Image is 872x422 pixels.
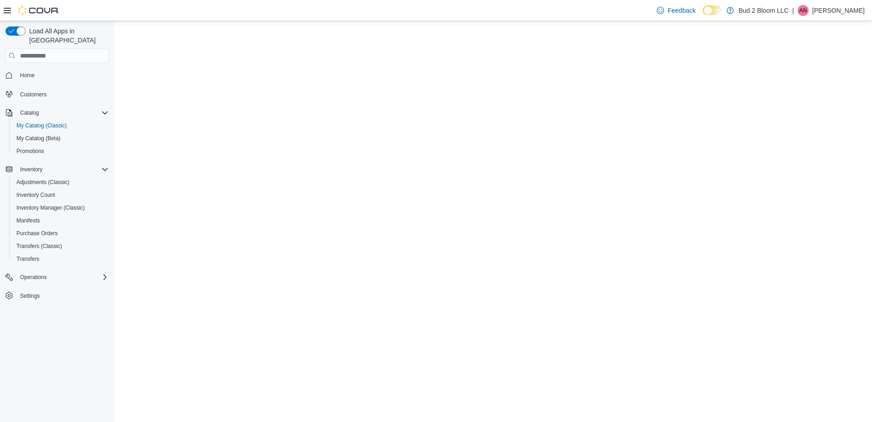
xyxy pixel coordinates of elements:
button: Inventory Manager (Classic) [9,201,112,214]
span: Home [20,72,35,79]
button: Operations [16,272,51,283]
button: Purchase Orders [9,227,112,240]
span: Manifests [16,217,40,224]
span: Promotions [16,148,44,155]
span: Inventory Count [16,191,55,199]
span: Operations [16,272,109,283]
a: Transfers (Classic) [13,241,66,252]
span: Promotions [13,146,109,157]
span: Adjustments (Classic) [16,179,69,186]
button: Adjustments (Classic) [9,176,112,189]
span: My Catalog (Beta) [16,135,61,142]
a: Transfers [13,253,43,264]
button: Inventory [2,163,112,176]
a: Promotions [13,146,48,157]
span: Customers [20,91,47,98]
span: Settings [16,290,109,301]
span: Transfers [13,253,109,264]
span: Operations [20,274,47,281]
a: Settings [16,290,43,301]
button: Catalog [2,106,112,119]
span: Manifests [13,215,109,226]
a: Manifests [13,215,43,226]
span: Adjustments (Classic) [13,177,109,188]
button: Inventory [16,164,46,175]
a: My Catalog (Classic) [13,120,71,131]
span: Load All Apps in [GEOGRAPHIC_DATA] [26,26,109,45]
span: Transfers (Classic) [16,243,62,250]
span: Inventory [16,164,109,175]
span: Settings [20,292,40,300]
a: Customers [16,89,50,100]
p: | [792,5,794,16]
button: My Catalog (Classic) [9,119,112,132]
a: Adjustments (Classic) [13,177,73,188]
a: Purchase Orders [13,228,62,239]
span: My Catalog (Classic) [13,120,109,131]
p: Bud 2 Bloom LLC [738,5,789,16]
span: Transfers (Classic) [13,241,109,252]
button: Promotions [9,145,112,158]
a: Feedback [653,1,699,20]
button: Transfers [9,253,112,265]
input: Dark Mode [703,5,722,15]
button: My Catalog (Beta) [9,132,112,145]
span: Inventory [20,166,42,173]
span: Inventory Count [13,190,109,200]
span: Home [16,69,109,81]
a: My Catalog (Beta) [13,133,64,144]
span: Inventory Manager (Classic) [16,204,85,211]
span: Catalog [16,107,109,118]
span: My Catalog (Beta) [13,133,109,144]
span: Inventory Manager (Classic) [13,202,109,213]
button: Inventory Count [9,189,112,201]
button: Catalog [16,107,42,118]
span: Feedback [668,6,696,15]
span: Customers [16,88,109,100]
span: Purchase Orders [16,230,58,237]
button: Transfers (Classic) [9,240,112,253]
button: Manifests [9,214,112,227]
button: Settings [2,289,112,302]
span: My Catalog (Classic) [16,122,67,129]
img: Cova [18,6,59,15]
p: [PERSON_NAME] [812,5,865,16]
span: Catalog [20,109,39,116]
div: Angel Nieves [798,5,809,16]
a: Home [16,70,38,81]
span: Purchase Orders [13,228,109,239]
a: Inventory Count [13,190,59,200]
span: AN [799,5,807,16]
button: Customers [2,87,112,100]
button: Home [2,69,112,82]
nav: Complex example [5,65,109,326]
button: Operations [2,271,112,284]
a: Inventory Manager (Classic) [13,202,88,213]
span: Transfers [16,255,39,263]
